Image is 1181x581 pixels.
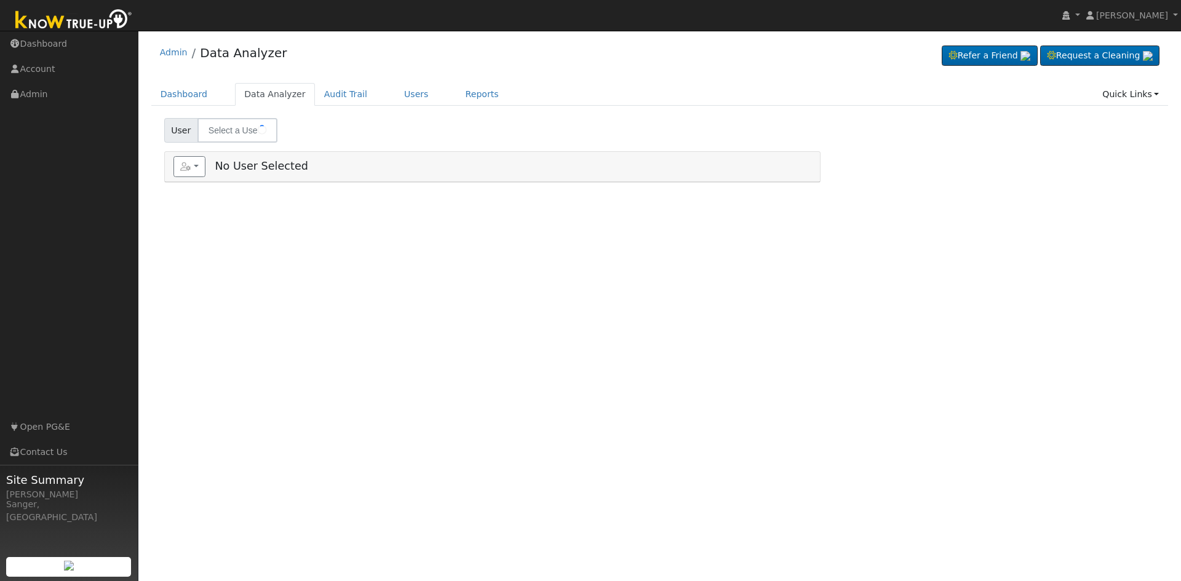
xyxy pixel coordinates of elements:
[9,7,138,34] img: Know True-Up
[173,156,811,177] h5: No User Selected
[1143,51,1153,61] img: retrieve
[151,83,217,106] a: Dashboard
[160,47,188,57] a: Admin
[315,83,376,106] a: Audit Trail
[942,45,1038,66] a: Refer a Friend
[235,83,315,106] a: Data Analyzer
[6,488,132,501] div: [PERSON_NAME]
[197,118,277,143] input: Select a User
[64,561,74,571] img: retrieve
[164,118,198,143] span: User
[6,472,132,488] span: Site Summary
[1040,45,1159,66] a: Request a Cleaning
[395,83,438,106] a: Users
[1020,51,1030,61] img: retrieve
[1096,10,1168,20] span: [PERSON_NAME]
[200,45,287,60] a: Data Analyzer
[6,498,132,524] div: Sanger, [GEOGRAPHIC_DATA]
[456,83,508,106] a: Reports
[1093,83,1168,106] a: Quick Links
